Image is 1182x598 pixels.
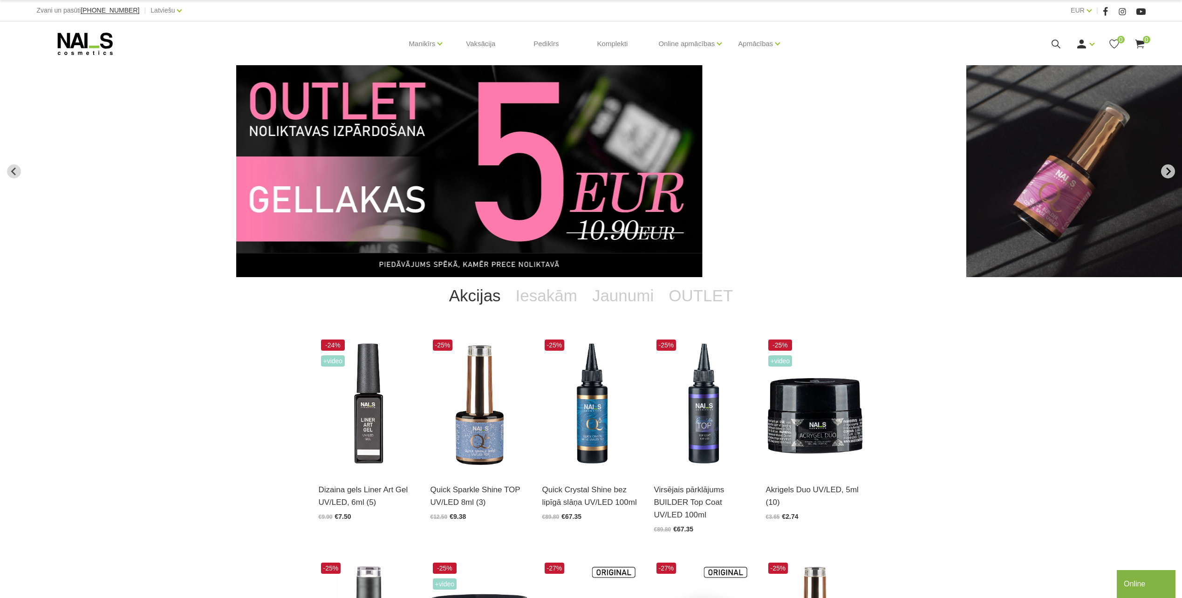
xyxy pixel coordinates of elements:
[673,525,693,533] span: €67.35
[561,513,581,520] span: €67.35
[321,355,345,367] span: +Video
[335,513,351,520] span: €7.50
[782,513,799,520] span: €2.74
[508,277,585,314] a: Iesakām
[321,563,341,574] span: -25%
[7,164,21,178] button: Previous slide
[1161,164,1175,178] button: Next slide
[542,514,560,520] span: €89.80
[319,483,417,509] a: Dizaina gels Liner Art Gel UV/LED, 6ml (5)
[1096,5,1098,16] span: |
[430,337,528,472] img: Virsējais pārklājums bez lipīgā slāņa ar mirdzuma efektu.Pieejami 3 veidi:* Starlight - ar smalkā...
[766,483,864,509] a: Akrigels Duo UV/LED, 5ml (10)
[81,7,139,14] a: [PHONE_NUMBER]
[433,563,457,574] span: -25%
[654,526,671,533] span: €89.80
[144,5,146,16] span: |
[768,355,793,367] span: +Video
[661,277,740,314] a: OUTLET
[738,25,773,62] a: Apmācības
[766,337,864,472] img: Kas ir AKRIGELS “DUO GEL” un kādas problēmas tas risina?• Tas apvieno ērti modelējamā akrigela un...
[319,514,333,520] span: €9.90
[590,21,635,66] a: Komplekti
[768,340,793,351] span: -25%
[545,340,565,351] span: -25%
[433,340,453,351] span: -25%
[36,5,139,16] div: Zvani un pasūti
[585,277,661,314] a: Jaunumi
[458,21,503,66] a: Vaksācija
[430,483,528,509] a: Quick Sparkle Shine TOP UV/LED 8ml (3)
[409,25,436,62] a: Manikīrs
[321,340,345,351] span: -24%
[545,563,565,574] span: -27%
[1071,5,1085,16] a: EUR
[1117,568,1177,598] iframe: chat widget
[442,277,508,314] a: Akcijas
[656,340,676,351] span: -25%
[658,25,715,62] a: Online apmācības
[542,483,640,509] a: Quick Crystal Shine bez lipīgā slāņa UV/LED 100ml
[430,514,448,520] span: €12.50
[433,578,457,590] span: +Video
[766,514,780,520] span: €3.65
[768,563,788,574] span: -25%
[236,65,945,277] li: 11 of 12
[526,21,566,66] a: Pedikīrs
[150,5,175,16] a: Latviešu
[654,337,752,472] img: Builder Top virsējais pārklājums bez lipīgā slāņa gēllakas/gēla pārklājuma izlīdzināšanai un nost...
[319,337,417,472] img: Liner Art Gel - UV/LED dizaina gels smalku, vienmērīgu, pigmentētu līniju zīmēšanai.Lielisks palī...
[1117,36,1125,43] span: 0
[450,513,466,520] span: €9.38
[542,337,640,472] img: Virsējais pārklājums bez lipīgā slāņa un UV zilā pārklājuma. Nodrošina izcilu spīdumu manikīram l...
[1134,38,1146,50] a: 0
[654,483,752,522] a: Virsējais pārklājums BUILDER Top Coat UV/LED 100ml
[1108,38,1120,50] a: 0
[656,563,676,574] span: -27%
[1143,36,1150,43] span: 0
